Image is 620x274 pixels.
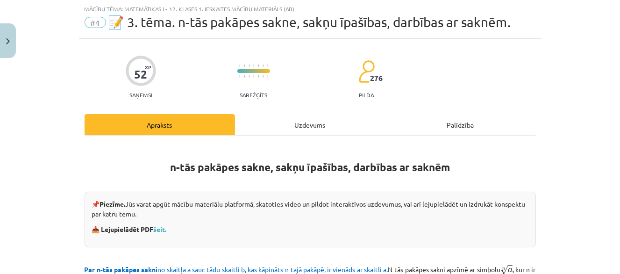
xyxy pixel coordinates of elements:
[6,38,10,44] img: icon-close-lesson-0947bae3869378f0d4975bcd49f059093ad1ed9edebbc8119c70593378902aed.svg
[134,68,147,81] div: 52
[85,6,536,12] div: Mācību tēma: Matemātikas i - 12. klases 1. ieskaites mācību materiāls (ab)
[249,75,249,78] img: icon-short-line-57e1e144782c952c97e751825c79c345078a6d821885a25fce030b3d8c18986b.svg
[258,65,259,67] img: icon-short-line-57e1e144782c952c97e751825c79c345078a6d821885a25fce030b3d8c18986b.svg
[145,65,151,70] span: XP
[253,75,254,78] img: icon-short-line-57e1e144782c952c97e751825c79c345078a6d821885a25fce030b3d8c18986b.svg
[244,65,245,67] img: icon-short-line-57e1e144782c952c97e751825c79c345078a6d821885a25fce030b3d8c18986b.svg
[92,225,168,233] strong: 📥 Lejupielādēt PDF
[358,60,375,83] img: students-c634bb4e5e11cddfef0936a35e636f08e4e9abd3cc4e673bd6f9a4125e45ecb1.svg
[263,75,264,78] img: icon-short-line-57e1e144782c952c97e751825c79c345078a6d821885a25fce030b3d8c18986b.svg
[239,65,240,67] img: icon-short-line-57e1e144782c952c97e751825c79c345078a6d821885a25fce030b3d8c18986b.svg
[249,65,249,67] img: icon-short-line-57e1e144782c952c97e751825c79c345078a6d821885a25fce030b3d8c18986b.svg
[239,75,240,78] img: icon-short-line-57e1e144782c952c97e751825c79c345078a6d821885a25fce030b3d8c18986b.svg
[359,92,374,98] p: pilda
[370,74,383,82] span: 276
[126,92,156,98] p: Saņemsi
[235,114,385,135] div: Uzdevums
[100,200,126,208] strong: Piezīme.
[385,114,536,135] div: Palīdzība
[508,268,513,273] span: a
[108,14,511,30] span: 📝 3. tēma. n-tās pakāpes sakne, sakņu īpašības, darbības ar saknēm.
[240,92,267,98] p: Sarežģīts
[263,65,264,67] img: icon-short-line-57e1e144782c952c97e751825c79c345078a6d821885a25fce030b3d8c18986b.svg
[258,75,259,78] img: icon-short-line-57e1e144782c952c97e751825c79c345078a6d821885a25fce030b3d8c18986b.svg
[85,265,158,274] b: Par n-tās pakāpes sakni
[253,65,254,67] img: icon-short-line-57e1e144782c952c97e751825c79c345078a6d821885a25fce030b3d8c18986b.svg
[267,75,268,78] img: icon-short-line-57e1e144782c952c97e751825c79c345078a6d821885a25fce030b3d8c18986b.svg
[244,75,245,78] img: icon-short-line-57e1e144782c952c97e751825c79c345078a6d821885a25fce030b3d8c18986b.svg
[92,199,528,219] p: 📌 Jūs varat apgūt mācību materiālu platformā, skatoties video un pildot interaktīvos uzdevumus, v...
[170,160,450,174] strong: n-tās pakāpes sakne, sakņu īpašības, darbības ar saknēm
[267,65,268,67] img: icon-short-line-57e1e144782c952c97e751825c79c345078a6d821885a25fce030b3d8c18986b.svg
[85,114,235,135] div: Apraksts
[85,17,106,28] span: #4
[154,225,167,233] a: šeit.
[85,265,388,274] span: no skaitļa a sauc tādu skaitli b, kas kāpināts n-tajā pakāpē, ir vienāds ar skaitli a.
